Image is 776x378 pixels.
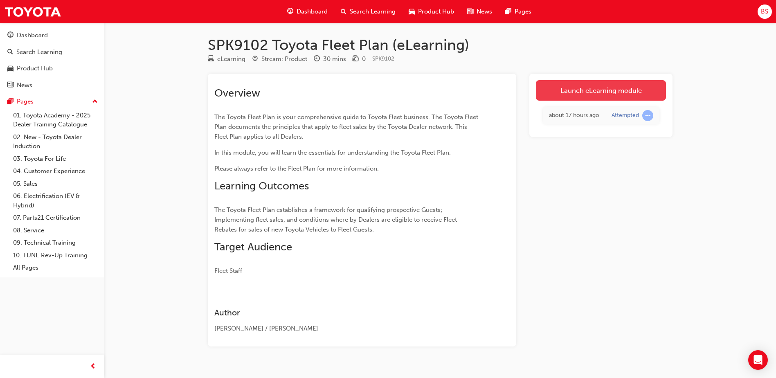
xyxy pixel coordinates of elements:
span: The Toyota Fleet Plan is your comprehensive guide to Toyota Fleet business. The Toyota Fleet Plan... [214,113,480,140]
span: prev-icon [90,362,96,372]
span: guage-icon [7,32,13,39]
span: Pages [515,7,531,16]
span: money-icon [353,56,359,63]
div: Pages [17,97,34,106]
span: Search Learning [350,7,396,16]
img: Trak [4,2,61,21]
a: search-iconSearch Learning [334,3,402,20]
a: 09. Technical Training [10,236,101,249]
a: Search Learning [3,45,101,60]
span: news-icon [467,7,473,17]
div: Price [353,54,366,64]
div: eLearning [217,54,245,64]
span: Overview [214,87,260,99]
h3: Author [214,308,480,317]
a: All Pages [10,261,101,274]
button: Pages [3,94,101,109]
a: guage-iconDashboard [281,3,334,20]
a: car-iconProduct Hub [402,3,461,20]
span: Please always refer to the Fleet Plan for more information. [214,165,379,172]
span: pages-icon [7,98,13,106]
span: Product Hub [418,7,454,16]
span: learningResourceType_ELEARNING-icon [208,56,214,63]
a: 01. Toyota Academy - 2025 Dealer Training Catalogue [10,109,101,131]
a: pages-iconPages [499,3,538,20]
span: car-icon [409,7,415,17]
span: search-icon [7,49,13,56]
a: 06. Electrification (EV & Hybrid) [10,190,101,211]
h1: SPK9102 Toyota Fleet Plan (eLearning) [208,36,673,54]
span: Fleet Staff [214,267,242,274]
span: Dashboard [297,7,328,16]
span: target-icon [252,56,258,63]
span: The Toyota Fleet Plan establishes a framework for qualifying prospective Guests; Implementing fle... [214,206,459,233]
span: news-icon [7,82,13,89]
div: Attempted [612,112,639,119]
span: search-icon [341,7,346,17]
div: Duration [314,54,346,64]
a: 05. Sales [10,178,101,190]
span: learningRecordVerb_ATTEMPT-icon [642,110,653,121]
div: 0 [362,54,366,64]
a: 02. New - Toyota Dealer Induction [10,131,101,153]
span: Learning resource code [372,55,394,62]
div: News [17,81,32,90]
span: In this module, you will learn the essentials for understanding the Toyota Fleet Plan. [214,149,451,156]
a: news-iconNews [461,3,499,20]
span: car-icon [7,65,13,72]
span: News [477,7,492,16]
a: 04. Customer Experience [10,165,101,178]
a: Product Hub [3,61,101,76]
button: BS [758,4,772,19]
a: 07. Parts21 Certification [10,211,101,224]
button: DashboardSearch LearningProduct HubNews [3,26,101,94]
div: Mon Aug 18 2025 16:23:23 GMT+1000 (Australian Eastern Standard Time) [549,111,599,120]
div: Type [208,54,245,64]
div: 30 mins [323,54,346,64]
div: Dashboard [17,31,48,40]
div: [PERSON_NAME] / [PERSON_NAME] [214,324,480,333]
div: Product Hub [17,64,53,73]
a: News [3,78,101,93]
span: Learning Outcomes [214,180,309,192]
div: Search Learning [16,47,62,57]
div: Open Intercom Messenger [748,350,768,370]
a: 10. TUNE Rev-Up Training [10,249,101,262]
span: guage-icon [287,7,293,17]
span: pages-icon [505,7,511,17]
span: up-icon [92,97,98,107]
a: 08. Service [10,224,101,237]
span: clock-icon [314,56,320,63]
a: Dashboard [3,28,101,43]
div: Stream [252,54,307,64]
span: Target Audience [214,241,292,253]
div: Stream: Product [261,54,307,64]
a: Launch eLearning module [536,80,666,101]
a: 03. Toyota For Life [10,153,101,165]
span: BS [761,7,768,16]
